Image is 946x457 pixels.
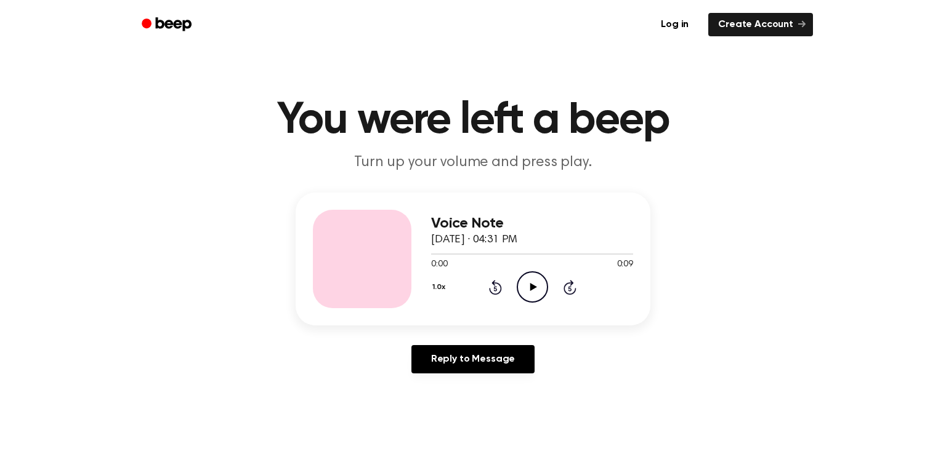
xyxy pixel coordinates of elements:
[649,10,701,39] a: Log in
[431,234,517,245] span: [DATE] · 04:31 PM
[133,13,203,37] a: Beep
[617,258,633,271] span: 0:09
[236,153,709,173] p: Turn up your volume and press play.
[411,345,535,373] a: Reply to Message
[431,277,450,298] button: 1.0x
[158,98,788,143] h1: You were left a beep
[431,258,447,271] span: 0:00
[708,13,813,36] a: Create Account
[431,215,633,232] h3: Voice Note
